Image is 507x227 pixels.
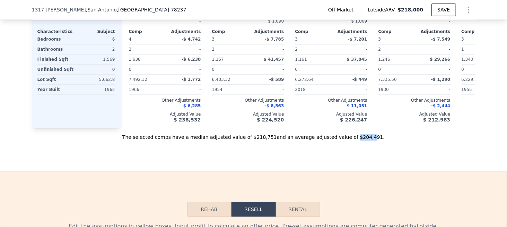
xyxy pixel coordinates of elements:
[231,202,276,217] button: Resell
[295,111,367,117] div: Adjusted Value
[117,7,186,12] span: , [GEOGRAPHIC_DATA] 78237
[182,57,201,62] span: -$ 6,238
[378,37,381,42] span: 3
[78,75,115,84] div: 5,662.8
[212,44,247,54] div: 2
[250,44,284,54] div: -
[32,128,475,141] div: The selected comps have a median adjusted value of $218,751 and an average adjusted value of $204...
[212,57,224,62] span: 1,157
[378,77,397,82] span: 7,335.50
[78,65,115,74] div: 0
[129,111,201,117] div: Adjusted Value
[378,57,390,62] span: 1,246
[37,29,76,34] div: Characteristics
[78,54,115,64] div: 1,569
[348,37,367,42] span: -$ 7,201
[295,29,331,34] div: Comp
[37,34,75,44] div: Bedrooms
[264,57,284,62] span: $ 41,457
[416,44,451,54] div: -
[265,103,284,108] span: -$ 8,563
[37,44,75,54] div: Bathrooms
[351,19,367,24] span: $ 1,009
[331,29,367,34] div: Adjustments
[347,103,367,108] span: $ 11,051
[174,117,201,123] span: $ 238,532
[250,85,284,94] div: -
[431,3,456,16] button: SAVE
[212,29,248,34] div: Comp
[129,44,164,54] div: 2
[269,77,284,82] span: -$ 589
[37,65,75,74] div: Unfinished Sqft
[462,29,498,34] div: Comp
[212,111,284,117] div: Adjusted Value
[462,67,464,72] span: 0
[166,65,201,74] div: -
[86,6,186,13] span: , San Antonio
[187,202,231,217] button: Rehab
[295,98,367,103] div: Other Adjustments
[462,57,473,62] span: 1,340
[37,85,75,94] div: Year Built
[414,29,451,34] div: Adjustments
[182,37,201,42] span: -$ 4,742
[257,117,284,123] span: $ 224,520
[212,37,215,42] span: 3
[166,44,201,54] div: -
[276,202,320,217] button: Rental
[295,44,330,54] div: 2
[265,37,284,42] span: -$ 7,785
[462,85,496,94] div: 1955
[378,85,413,94] div: 1930
[368,6,397,13] span: Lotside ARV
[333,65,367,74] div: -
[430,57,451,62] span: $ 29,266
[416,65,451,74] div: -
[295,57,307,62] span: 1,161
[352,77,367,82] span: -$ 449
[462,3,475,17] button: Show Options
[78,44,115,54] div: 2
[328,6,356,13] span: Off Market
[129,67,132,72] span: 0
[32,6,86,13] span: 1317 [PERSON_NAME]
[250,65,284,74] div: -
[129,29,165,34] div: Comp
[431,37,450,42] span: -$ 7,549
[416,85,451,94] div: -
[78,85,115,94] div: 1962
[378,44,413,54] div: 2
[248,29,284,34] div: Adjustments
[378,67,381,72] span: 0
[462,44,496,54] div: 1
[295,77,314,82] span: 6,272.64
[166,85,201,94] div: -
[423,117,450,123] span: $ 212,983
[295,37,298,42] span: 3
[295,85,330,94] div: 2018
[37,75,75,84] div: Lot Sqft
[431,77,450,82] span: -$ 1,290
[78,34,115,44] div: 6
[129,98,201,103] div: Other Adjustments
[268,19,284,24] span: $ 1,090
[333,44,367,54] div: -
[333,85,367,94] div: -
[37,54,75,64] div: Finished Sqft
[398,7,423,12] span: $218,000
[183,103,201,108] span: $ 6,285
[165,29,201,34] div: Adjustments
[212,67,215,72] span: 0
[212,98,284,103] div: Other Adjustments
[129,85,164,94] div: 1966
[340,117,367,123] span: $ 226,247
[76,29,115,34] div: Subject
[295,67,298,72] span: 0
[182,77,201,82] span: -$ 1,772
[129,57,141,62] span: 1,638
[462,77,480,82] span: 6,229.08
[378,29,414,34] div: Comp
[462,37,464,42] span: 3
[129,16,201,26] div: -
